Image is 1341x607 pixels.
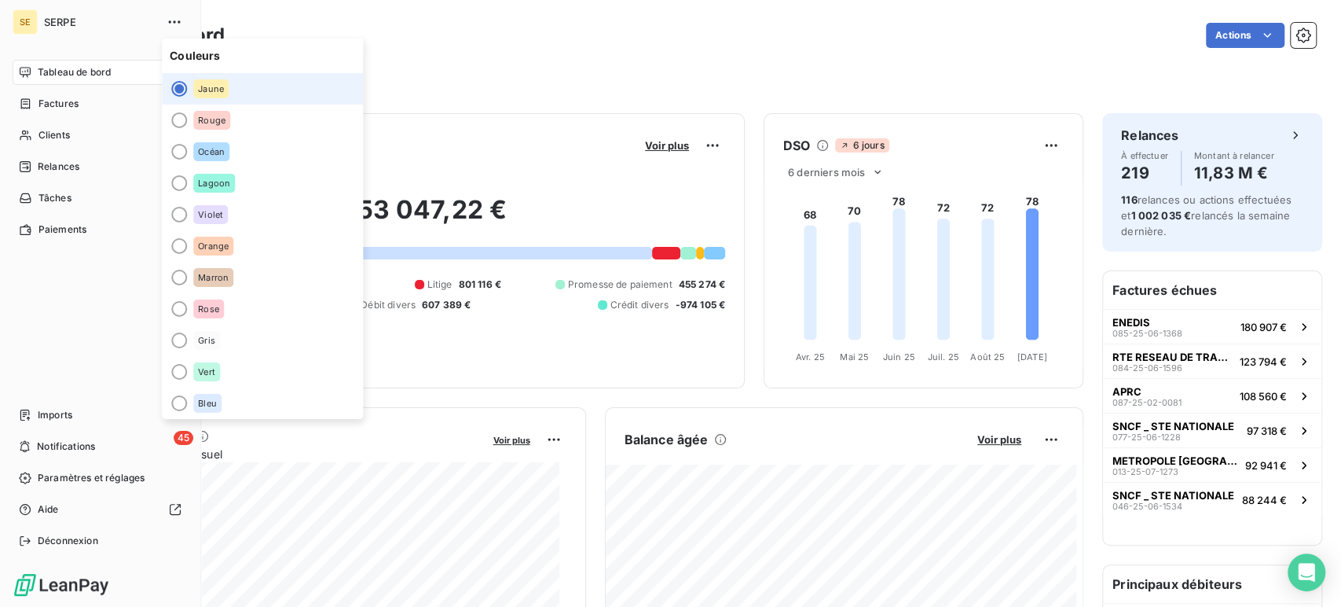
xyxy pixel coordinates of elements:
span: 046-25-06-1534 [1112,502,1182,511]
span: SNCF _ STE NATIONALE [1112,489,1234,502]
span: SERPE [44,16,157,28]
h6: Factures échues [1103,271,1321,309]
button: Voir plus [640,138,694,153]
span: ENEDIS [1112,316,1150,329]
button: APRC087-25-02-0081108 560 € [1103,378,1321,413]
span: SNCF _ STE NATIONALE [1112,420,1234,432]
img: Logo LeanPay [13,572,110,598]
h6: Relances [1121,126,1178,145]
h6: Principaux débiteurs [1103,565,1321,603]
span: 6 jours [835,138,889,153]
div: SE [13,9,38,35]
span: Gris [198,336,215,345]
span: Notifications [37,440,95,454]
span: Déconnexion [38,534,98,548]
span: METROPOLE [GEOGRAPHIC_DATA] [1112,454,1239,467]
button: Actions [1206,23,1284,48]
h4: 11,83 M € [1194,160,1274,186]
span: Tableau de bord [38,65,111,79]
span: Rose [198,304,219,314]
span: Débit divers [361,298,416,312]
span: Voir plus [645,139,689,152]
button: SNCF _ STE NATIONALE046-25-06-153488 244 € [1103,482,1321,517]
span: 123 794 € [1240,355,1287,368]
span: 013-25-07-1273 [1112,467,1178,476]
span: 087-25-02-0081 [1112,398,1182,407]
span: Marron [198,273,229,282]
div: Open Intercom Messenger [1288,554,1325,591]
button: SNCF _ STE NATIONALE077-25-06-122897 318 € [1103,413,1321,447]
span: 88 244 € [1242,494,1287,506]
tspan: Avr. 25 [796,351,825,362]
tspan: Mai 25 [840,351,869,362]
span: Crédit divers [610,298,669,312]
span: Lagoon [198,178,230,188]
h2: 15 953 047,22 € [89,194,725,241]
span: 1 002 035 € [1130,209,1191,222]
span: Tâches [38,191,71,205]
button: METROPOLE [GEOGRAPHIC_DATA]013-25-07-127392 941 € [1103,447,1321,482]
span: 607 389 € [422,298,471,312]
button: Voir plus [489,432,535,447]
h4: 219 [1121,160,1168,186]
tspan: [DATE] [1017,351,1047,362]
span: 085-25-06-1368 [1112,329,1182,338]
span: Rouge [198,116,225,125]
span: 97 318 € [1247,425,1287,437]
span: 45 [174,431,193,445]
a: Aide [13,497,188,522]
span: relances ou actions effectuées et relancés la semaine dernière. [1121,193,1292,237]
button: ENEDIS085-25-06-1368180 907 € [1103,309,1321,344]
span: 116 [1121,193,1137,206]
tspan: Juil. 25 [928,351,959,362]
h6: DSO [783,136,810,155]
span: Litige [427,278,452,292]
span: Couleurs [162,39,363,73]
span: Vert [198,367,215,377]
h6: Balance âgée [625,430,709,449]
span: Montant à relancer [1194,151,1274,160]
span: 92 941 € [1245,459,1287,472]
span: 108 560 € [1240,390,1287,403]
span: 077-25-06-1228 [1112,432,1181,442]
span: Paramètres et réglages [38,471,145,485]
span: 6 derniers mois [788,166,865,178]
span: APRC [1112,385,1141,398]
span: Bleu [198,399,217,408]
button: RTE RESEAU DE TRANSPORT ELECTRICITE084-25-06-1596123 794 € [1103,344,1321,378]
span: Paiements [38,223,86,237]
span: Océan [198,147,225,156]
tspan: Juin 25 [883,351,915,362]
span: RTE RESEAU DE TRANSPORT ELECTRICITE [1112,351,1233,363]
span: 180 907 € [1240,321,1287,333]
span: 084-25-06-1596 [1112,363,1182,373]
span: Factures [38,97,79,111]
span: Relances [38,160,79,174]
span: Voir plus [493,435,530,446]
span: À effectuer [1121,151,1168,160]
span: Clients [38,128,70,142]
span: -974 105 € [675,298,725,312]
span: Promesse de paiement [568,278,672,292]
span: Chiffre d'affaires mensuel [89,446,482,462]
span: Voir plus [977,433,1021,446]
tspan: Août 25 [970,351,1005,362]
span: Jaune [198,84,224,94]
span: 801 116 € [459,278,501,292]
span: Violet [198,210,223,219]
button: Voir plus [973,432,1026,447]
span: Imports [38,408,72,422]
span: Aide [38,502,59,517]
span: Orange [198,241,229,251]
span: 455 274 € [679,278,725,292]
